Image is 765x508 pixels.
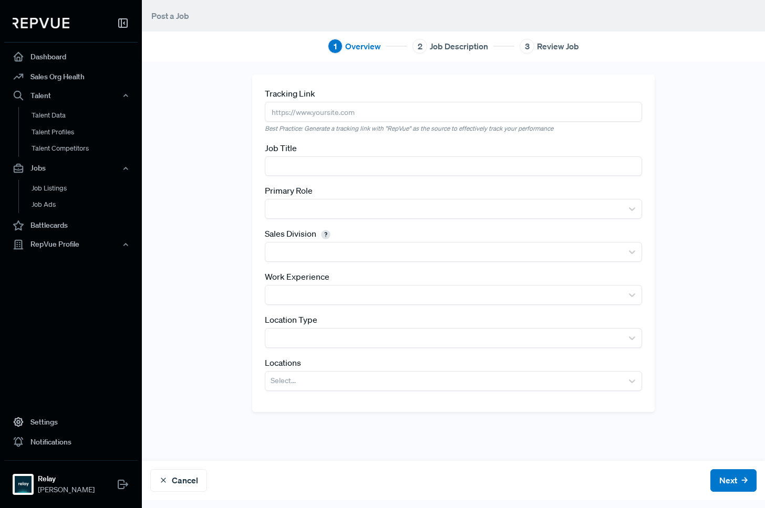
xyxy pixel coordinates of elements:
[4,412,138,432] a: Settings
[412,39,427,54] div: 2
[18,196,152,213] a: Job Ads
[710,469,757,492] button: Next
[265,313,317,326] label: Location Type
[4,216,138,236] a: Battlecards
[265,227,334,240] label: Sales Division
[4,87,138,104] button: Talent
[4,47,138,67] a: Dashboard
[265,87,315,100] label: Tracking Link
[4,160,138,177] button: Jobs
[38,484,95,495] span: [PERSON_NAME]
[4,432,138,452] a: Notifications
[38,473,95,484] strong: Relay
[430,40,488,52] span: Job Description
[265,184,313,197] label: Primary Role
[265,356,301,369] label: Locations
[345,40,381,52] span: Overview
[18,180,152,197] a: Job Listings
[265,142,297,154] label: Job Title
[4,460,138,500] a: RelayRelay[PERSON_NAME]
[520,39,534,54] div: 3
[265,102,643,121] input: https://www.yoursite.com
[15,476,32,493] img: Relay
[265,124,643,133] em: Best Practice: Generate a tracking link with "RepVue" as the source to effectively track your per...
[328,39,343,54] div: 1
[4,236,138,253] button: RepVue Profile
[18,107,152,124] a: Talent Data
[150,469,207,492] button: Cancel
[151,10,189,21] span: Post a Job
[4,67,138,87] a: Sales Org Health
[537,40,579,52] span: Review Job
[13,18,69,28] img: RepVue
[18,124,152,141] a: Talent Profiles
[265,270,329,283] label: Work Experience
[18,140,152,157] a: Talent Competitors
